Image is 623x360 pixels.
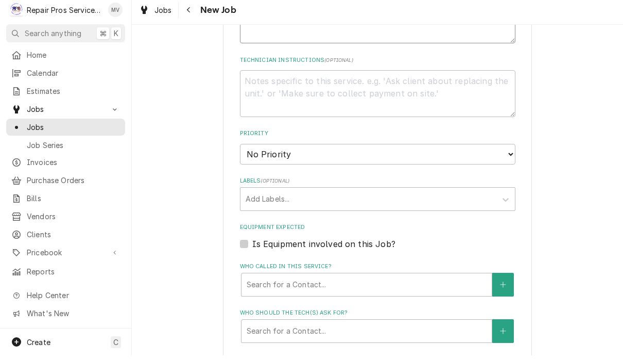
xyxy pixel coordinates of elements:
button: Create New Contact [492,277,514,301]
label: Who called in this service? [240,267,515,275]
span: Estimates [27,90,120,101]
span: Clients [27,234,120,244]
a: Estimates [6,87,125,104]
span: ( optional ) [324,62,353,68]
svg: Create New Contact [500,332,506,339]
button: Create New Contact [492,324,514,348]
a: Bills [6,194,125,211]
a: Go to Help Center [6,291,125,308]
a: Clients [6,231,125,248]
label: Priority [240,134,515,142]
div: Who should the tech(s) ask for? [240,314,515,347]
label: Labels [240,182,515,190]
span: What's New [27,313,119,323]
span: New Job [197,8,236,22]
a: Reports [6,268,125,285]
a: Job Series [6,141,125,158]
span: Bills [27,198,120,208]
div: Labels [240,182,515,215]
div: Who called in this service? [240,267,515,301]
svg: Create New Contact [500,286,506,293]
span: K [114,32,118,43]
div: Mindy Volker's Avatar [108,7,123,22]
span: ⌘ [99,32,107,43]
span: Jobs [27,126,120,137]
label: Technician Instructions [240,61,515,69]
span: Invoices [27,161,120,172]
span: Reports [27,271,120,282]
a: Calendar [6,69,125,86]
a: Jobs [135,6,176,23]
span: Create [27,342,50,351]
span: Home [27,54,120,65]
a: Go to Jobs [6,105,125,122]
div: R [9,7,24,22]
label: Who should the tech(s) ask for? [240,314,515,322]
div: Technician Instructions [240,61,515,122]
span: Calendar [27,72,120,83]
span: Jobs [27,108,105,119]
button: Search anything⌘K [6,29,125,47]
a: Jobs [6,123,125,140]
span: Vendors [27,216,120,226]
a: Purchase Orders [6,176,125,193]
label: Equipment Expected [240,228,515,236]
span: Job Series [27,144,120,155]
span: Pricebook [27,252,105,263]
div: Priority [240,134,515,169]
span: Search anything [25,32,81,43]
a: Invoices [6,158,125,175]
span: ( optional ) [261,183,289,188]
span: Help Center [27,294,119,305]
a: Go to Pricebook [6,249,125,266]
div: MV [108,7,123,22]
a: Home [6,51,125,68]
span: C [113,341,118,352]
a: Vendors [6,212,125,230]
span: Purchase Orders [27,179,120,190]
div: Repair Pros Services Inc [27,9,102,20]
div: Repair Pros Services Inc's Avatar [9,7,24,22]
div: Equipment Expected [240,228,515,254]
label: Is Equipment involved on this Job? [252,242,395,255]
button: Navigate back [181,6,197,23]
span: Jobs [154,9,172,20]
a: Go to What's New [6,309,125,326]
